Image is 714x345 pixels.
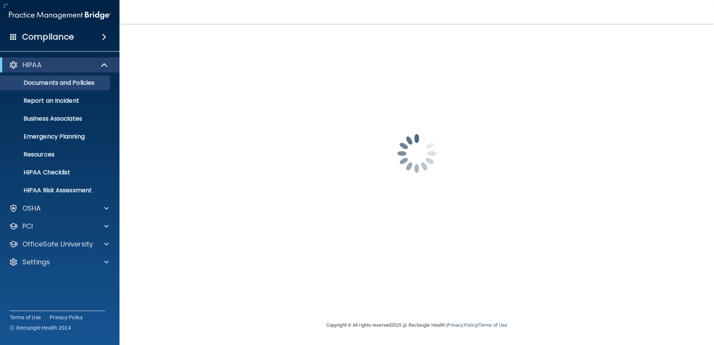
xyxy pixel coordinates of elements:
[5,187,107,194] p: HIPAA Risk Assessment
[22,222,33,231] p: PCI
[9,8,111,23] img: PMB logo
[478,322,507,328] a: Terms of Use
[5,151,107,158] p: Resources
[5,97,107,105] p: Report an Incident
[22,240,93,249] p: OfficeSafe University
[5,133,107,140] p: Emergency Planning
[22,60,41,69] p: HIPAA
[280,313,553,337] div: Copyright © All rights reserved 2025 @ Rectangle Health | |
[379,116,454,191] img: spinner.e123f6fc.gif
[10,324,71,332] span: Ⓒ Rectangle Health 2024
[50,314,83,321] a: Privacy Policy
[9,240,109,249] a: OfficeSafe University
[9,60,108,69] a: HIPAA
[22,204,41,213] p: OSHA
[22,32,74,42] h4: Compliance
[447,322,477,328] a: Privacy Policy
[9,258,109,267] a: Settings
[9,204,109,213] a: OSHA
[9,222,109,231] a: PCI
[5,79,107,87] p: Documents and Policies
[5,115,107,122] p: Business Associates
[5,169,107,176] p: HIPAA Checklist
[10,314,41,321] a: Terms of Use
[22,258,50,267] p: Settings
